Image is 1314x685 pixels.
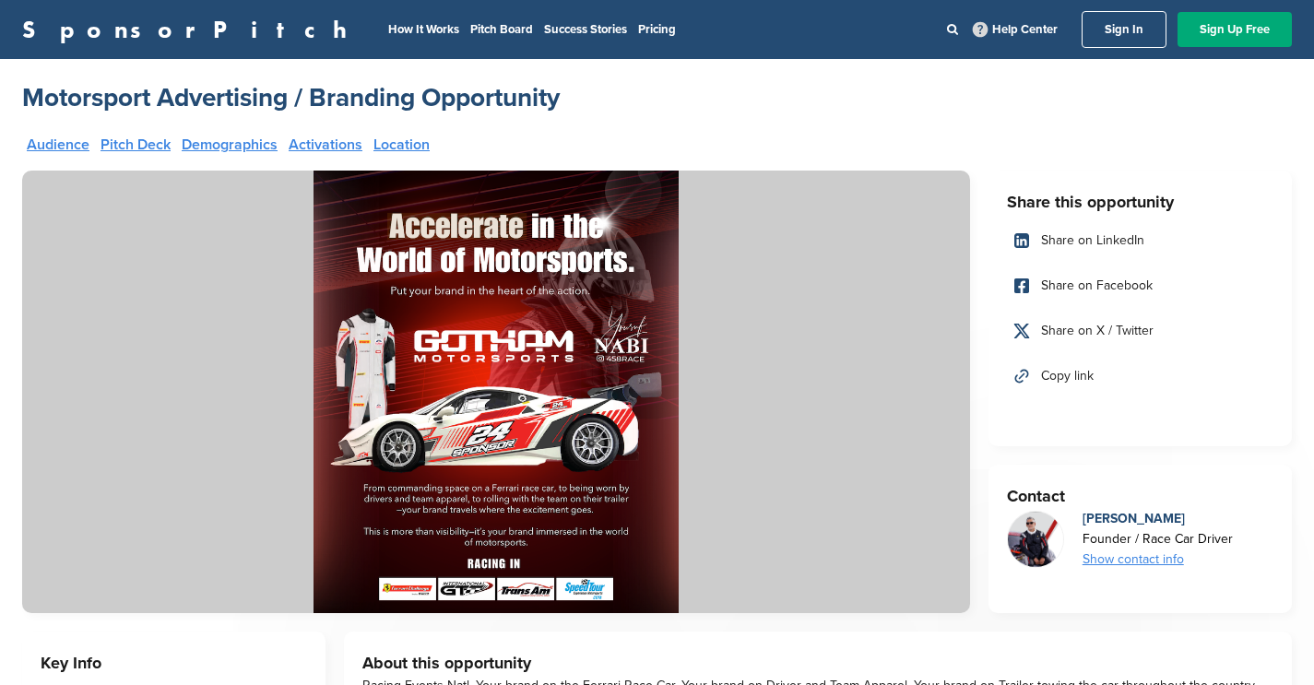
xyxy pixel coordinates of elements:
span: Share on LinkedIn [1041,230,1144,251]
a: SponsorPitch [22,18,359,41]
a: Pitch Board [470,22,533,37]
a: Sign In [1082,11,1166,48]
a: Audience [27,137,89,152]
img: Sponsorpitch & [22,171,970,613]
h3: Contact [1007,483,1273,509]
a: Copy link [1007,357,1273,396]
div: [PERSON_NAME] [1083,509,1233,529]
span: Copy link [1041,366,1094,386]
a: How It Works [388,22,459,37]
div: Show contact info [1083,549,1233,570]
a: Sign Up Free [1178,12,1292,47]
a: Pitch Deck [101,137,171,152]
h3: About this opportunity [362,650,1273,676]
span: Share on Facebook [1041,276,1153,296]
h3: Key Info [41,650,307,676]
a: Pricing [638,22,676,37]
img: Screenshot 2025 07 23 at 09.45.12 [1008,512,1063,597]
a: Location [373,137,430,152]
a: Motorsport Advertising / Branding Opportunity [22,81,560,114]
a: Demographics [182,137,278,152]
a: Share on Facebook [1007,266,1273,305]
a: Share on X / Twitter [1007,312,1273,350]
a: Help Center [969,18,1061,41]
h3: Share this opportunity [1007,189,1273,215]
a: Share on LinkedIn [1007,221,1273,260]
span: Share on X / Twitter [1041,321,1154,341]
a: Success Stories [544,22,627,37]
a: Activations [289,137,362,152]
div: Founder / Race Car Driver [1083,529,1233,549]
